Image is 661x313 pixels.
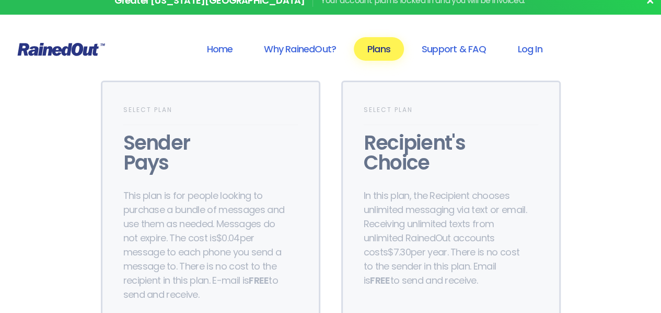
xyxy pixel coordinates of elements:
a: Support & FAQ [408,37,500,61]
a: Log In [504,37,555,61]
div: Sender Pays [123,133,298,173]
div: Select Plan [364,103,538,125]
div: This plan is for people looking to purchase a bundle of messages and use them as needed. Messages... [123,188,291,301]
div: Recipient's Choice [364,133,538,173]
a: Home [193,37,246,61]
a: Plans [354,37,404,61]
b: FREE [249,274,269,287]
a: Why RainedOut? [250,37,350,61]
b: FREE [370,274,390,287]
div: In this plan, the Recipient chooses unlimited messaging via text or email. Receiving unlimited te... [364,188,531,287]
div: Select Plan [123,103,298,125]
